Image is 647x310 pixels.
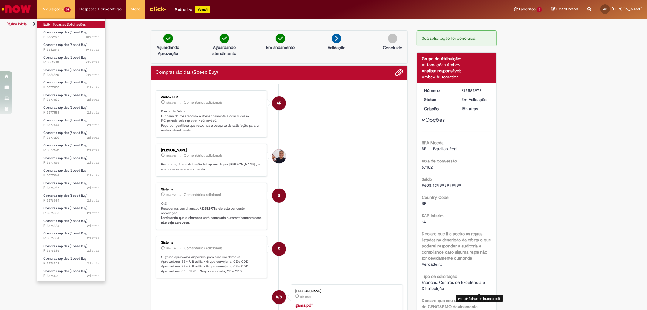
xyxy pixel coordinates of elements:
time: 29/09/2025 15:10:25 [87,110,99,115]
span: 2d atrás [87,211,99,215]
span: 2d atrás [87,236,99,240]
span: R13582845 [43,47,99,52]
span: 2d atrás [87,160,99,165]
time: 29/09/2025 11:44:21 [87,236,99,240]
span: Compras rápidas (Speed Buy) [43,244,87,248]
time: 30/09/2025 16:48:41 [166,247,177,250]
div: Sistema [161,188,262,191]
time: 30/09/2025 16:48:34 [86,35,99,39]
span: R13577055 [43,160,99,165]
a: Aberto R13581820 : Compras rápidas (Speed Buy) [37,67,105,78]
a: Rascunhos [551,6,578,12]
a: Aberto R13581938 : Compras rápidas (Speed Buy) [37,54,105,66]
time: 30/09/2025 14:34:18 [86,60,99,64]
a: Aberto R13576324 : Compras rápidas (Speed Buy) [37,218,105,229]
span: Compras rápidas (Speed Buy) [43,68,87,72]
a: Aberto R13576176 : Compras rápidas (Speed Buy) [37,268,105,279]
time: 30/09/2025 16:48:44 [166,193,177,197]
b: taxa de conversão [422,158,457,164]
h2: Compras rápidas (Speed Buy) Histórico de tíquete [156,70,218,75]
small: Comentários adicionais [184,153,223,158]
b: Declaro que li e aceito as regras listadas na descrição da oferta e que poderei responder a audit... [422,231,491,261]
b: Lembrando que o chamado será cancelado automaticamente caso não seja aprovado. [161,216,263,225]
b: SAP Interim [422,213,444,218]
span: R13576304 [43,236,99,241]
img: arrow-next.png [332,34,341,43]
span: Compras rápidas (Speed Buy) [43,43,87,47]
img: img-circle-grey.png [388,34,397,43]
span: AR [277,96,281,111]
span: Exceção de pagamentos [43,281,80,286]
b: Tipo de solicitação [422,274,457,279]
span: Compras rápidas (Speed Buy) [43,181,87,186]
b: Saldo [422,176,432,182]
span: Compras rápidas (Speed Buy) [43,156,87,160]
a: Aberto R13576987 : Compras rápidas (Speed Buy) [37,180,105,191]
a: Exibir Todas as Solicitações [37,21,105,28]
p: Prezado(a), Sua solicitação foi aprovada por [PERSON_NAME] , e em breve estaremos atuando. [161,162,262,172]
time: 29/09/2025 11:46:47 [87,223,99,228]
p: +GenAi [195,6,210,13]
span: 18h atrás [166,247,177,250]
span: Verdadeiro [422,261,442,267]
span: R13577830 [43,97,99,102]
span: 9608.439999999999 [422,182,461,188]
a: Aberto R13577855 : Compras rápidas (Speed Buy) [37,79,105,90]
a: Aberto R13577444 : Compras rápidas (Speed Buy) [37,117,105,128]
span: 2d atrás [87,173,99,178]
span: R13576203 [43,261,99,266]
span: 2d atrás [87,186,99,190]
span: 2d atrás [87,248,99,253]
time: 29/09/2025 14:15:50 [87,148,99,152]
time: 29/09/2025 14:21:23 [87,135,99,140]
div: Sua solicitação foi concluída. [417,30,497,46]
time: 30/09/2025 16:47:27 [300,295,311,298]
span: 21h atrás [86,60,99,64]
b: Country Code [422,195,449,200]
p: O grupo aprovador disponível para esse incidente é: Aprovadores SB - F. Brasilia - Grupo cervejar... [161,255,262,274]
a: Página inicial [7,22,28,26]
span: R13581820 [43,73,99,77]
span: Rascunhos [556,6,578,12]
time: 30/09/2025 17:26:42 [166,154,177,158]
span: More [131,6,140,12]
p: Olá! Recebemos seu chamado e ele esta pendente aprovação. [161,201,262,225]
span: R13581938 [43,60,99,65]
div: [PERSON_NAME] [295,289,396,293]
span: BR [422,201,426,206]
a: Aberto R13577588 : Compras rápidas (Speed Buy) [37,104,105,116]
span: Compras rápidas (Speed Buy) [43,193,87,198]
span: 2d atrás [87,97,99,102]
span: 2d atrás [87,110,99,115]
div: Sistema [161,241,262,244]
span: 16h atrás [166,101,177,104]
time: 29/09/2025 11:35:54 [87,248,99,253]
div: Ambev RPA [272,96,286,110]
span: Compras rápidas (Speed Buy) [43,131,87,135]
time: 29/09/2025 14:51:41 [87,123,99,127]
time: 30/09/2025 16:48:32 [461,106,478,111]
time: 29/09/2025 11:29:55 [87,274,99,278]
time: 29/09/2025 11:49:18 [87,211,99,215]
span: Compras rápidas (Speed Buy) [43,93,87,97]
span: 2d atrás [87,135,99,140]
span: 2d atrás [87,223,99,228]
span: WS [276,290,282,305]
span: 18h atrás [166,154,177,158]
span: Compras rápidas (Speed Buy) [43,269,87,273]
ul: Trilhas de página [5,19,427,30]
span: 2d atrás [87,85,99,90]
span: 34 [64,7,71,12]
time: 29/09/2025 13:41:49 [87,198,99,203]
div: Analista responsável: [422,68,492,74]
a: gama.pdf [295,302,313,308]
span: S [278,188,280,203]
p: Validação [328,45,345,51]
img: check-circle-green.png [220,34,229,43]
b: R13582978 [200,206,216,211]
a: Aberto R13577203 : Compras rápidas (Speed Buy) [37,130,105,141]
dt: Criação [420,106,457,112]
span: R13577588 [43,110,99,115]
time: 29/09/2025 15:39:57 [87,97,99,102]
span: Compras rápidas (Speed Buy) [43,168,87,173]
